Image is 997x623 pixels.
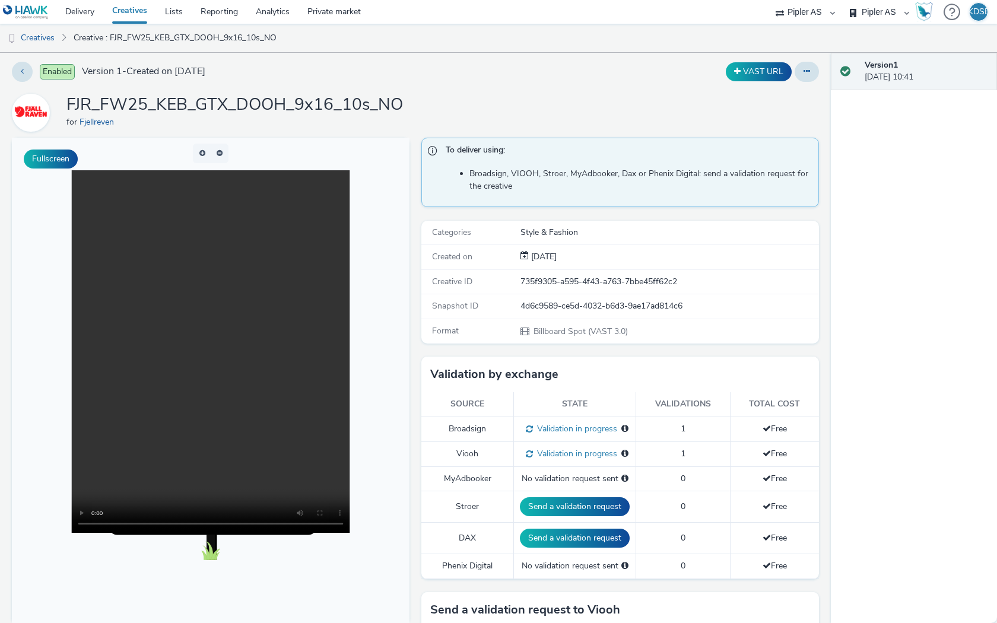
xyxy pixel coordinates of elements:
button: Send a validation request [520,529,630,548]
a: Fjellreven [12,107,55,118]
span: 0 [681,532,685,543]
span: Free [763,423,787,434]
div: Style & Fashion [520,227,818,239]
span: Snapshot ID [432,300,478,311]
span: Free [763,448,787,459]
span: Free [763,532,787,543]
td: Broadsign [421,417,514,441]
strong: Version 1 [865,59,898,71]
button: Fullscreen [24,150,78,169]
a: Creative : FJR_FW25_KEB_GTX_DOOH_9x16_10s_NO [68,24,282,52]
th: Total cost [730,392,819,417]
div: Please select a deal below and click on Send to send a validation request to MyAdbooker. [621,473,628,485]
span: Free [763,473,787,484]
div: No validation request sent [520,473,630,485]
span: Created on [432,251,472,262]
div: 4d6c9589-ce5d-4032-b6d3-9ae17ad814c6 [520,300,818,312]
img: Hawk Academy [915,2,933,21]
span: Categories [432,227,471,238]
td: DAX [421,523,514,554]
div: 735f9305-a595-4f43-a763-7bbe45ff62c2 [520,276,818,288]
span: [DATE] [529,251,557,262]
img: undefined Logo [3,5,49,20]
div: No validation request sent [520,560,630,572]
div: Creation 19 August 2025, 10:41 [529,251,557,263]
div: KDSB [968,3,990,21]
td: Phenix Digital [421,554,514,578]
li: Broadsign, VIOOH, Stroer, MyAdbooker, Dax or Phenix Digital: send a validation request for the cr... [469,168,812,192]
span: Validation in progress [533,448,617,459]
span: 0 [681,560,685,571]
span: Version 1 - Created on [DATE] [82,65,205,78]
div: Duplicate the creative as a VAST URL [723,62,795,81]
a: Fjellreven [80,116,119,128]
span: Enabled [40,64,75,80]
img: Fjellreven [14,96,48,130]
img: dooh [6,33,18,44]
span: Format [432,325,459,336]
span: 1 [681,448,685,459]
span: Validation in progress [533,423,617,434]
span: Free [763,501,787,512]
span: To deliver using: [446,144,807,160]
td: MyAdbooker [421,466,514,491]
span: Billboard Spot (VAST 3.0) [532,326,628,337]
span: Free [763,560,787,571]
th: Source [421,392,514,417]
button: Send a validation request [520,497,630,516]
h1: FJR_FW25_KEB_GTX_DOOH_9x16_10s_NO [66,94,403,116]
div: Please select a deal below and click on Send to send a validation request to Phenix Digital. [621,560,628,572]
span: for [66,116,80,128]
h3: Send a validation request to Viooh [430,601,620,619]
h3: Validation by exchange [430,365,558,383]
span: Creative ID [432,276,472,287]
span: 1 [681,423,685,434]
td: Stroer [421,491,514,522]
span: 0 [681,501,685,512]
button: VAST URL [726,62,792,81]
th: State [514,392,636,417]
th: Validations [636,392,730,417]
a: Hawk Academy [915,2,938,21]
td: Viooh [421,441,514,466]
span: 0 [681,473,685,484]
div: [DATE] 10:41 [865,59,988,84]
